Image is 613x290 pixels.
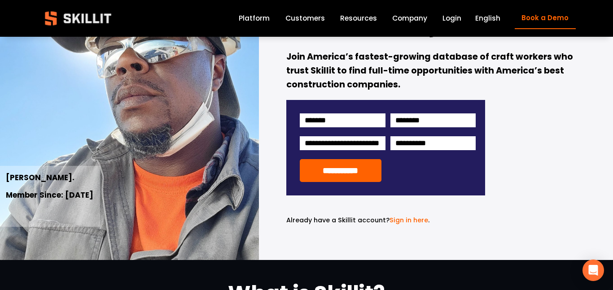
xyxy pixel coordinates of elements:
div: Open Intercom Messenger [582,260,604,281]
span: English [475,13,500,23]
a: Platform [239,13,270,25]
strong: construction job, [286,9,470,39]
a: Company [392,13,427,25]
a: Sign in here [390,216,428,225]
strong: [PERSON_NAME]. [6,172,74,183]
a: folder dropdown [340,13,377,25]
div: language picker [475,13,500,25]
a: Customers [285,13,325,25]
span: Resources [340,13,377,23]
a: Book a Demo [515,7,576,29]
img: Skillit [37,5,119,32]
strong: Join America’s fastest-growing database of craft workers who trust Skillit to find full-time oppo... [286,51,575,90]
a: Login [442,13,461,25]
strong: Member Since: [DATE] [6,190,93,200]
span: Already have a Skillit account? [286,216,390,225]
p: . [286,215,485,225]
